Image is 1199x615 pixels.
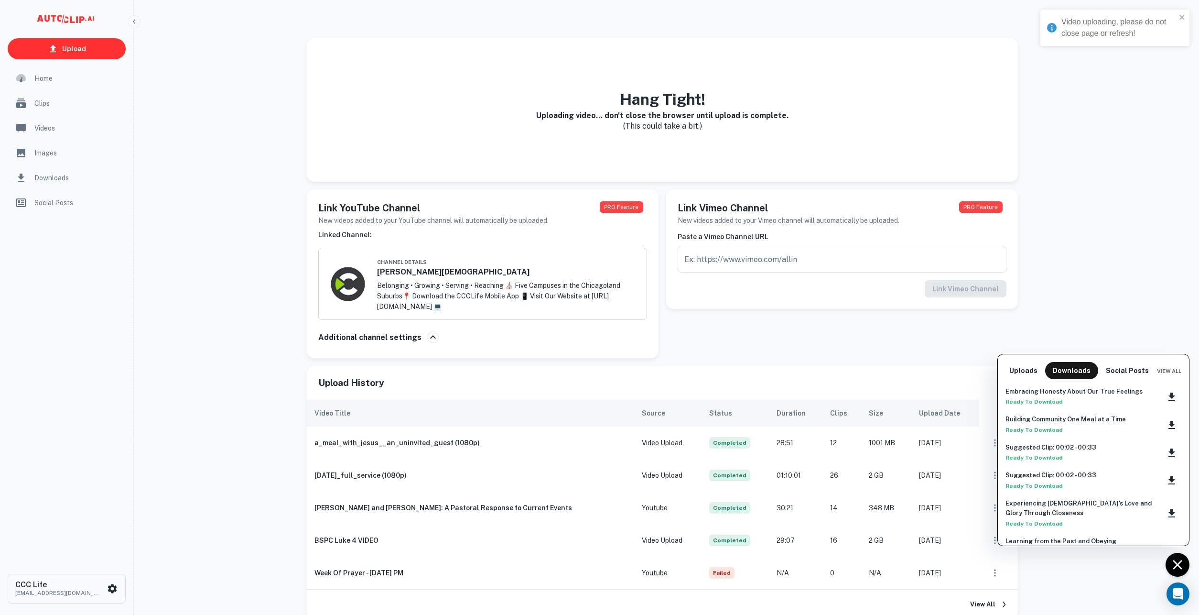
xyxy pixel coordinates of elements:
[1005,387,1143,396] a: Embracing Honesty About Our True Feelings
[1157,366,1181,375] a: View All
[1162,388,1181,406] button: Download clip
[1005,471,1096,480] a: Suggested Clip: 00:02 - 00:33
[1005,520,1063,527] strong: Ready to Download
[1005,499,1155,518] a: Experiencing [DEMOGRAPHIC_DATA]'s Love and Glory Through Closeness
[1005,362,1041,379] button: Uploads
[1162,472,1181,489] button: Download clip
[1102,362,1153,379] button: Social Posts
[1179,13,1186,22] button: close
[1061,16,1176,39] div: Video uploading, please do not close page or refresh!
[1005,415,1126,424] a: Building Community One Meal at a Time
[1005,398,1063,405] strong: Ready to Download
[1005,454,1063,461] strong: Ready to Download
[1045,362,1098,379] button: Downloads
[1162,543,1181,560] button: Download clip
[1157,368,1181,374] span: View All
[1005,443,1096,452] a: Suggested Clip: 00:02 - 00:33
[1162,444,1181,461] button: Download clip
[1005,427,1063,433] strong: Ready to Download
[1162,417,1181,434] button: Download clip
[1005,483,1063,489] strong: Ready to Download
[1005,537,1155,556] a: Learning from the Past and Obeying [DEMOGRAPHIC_DATA]'s Covenant
[1162,505,1181,522] button: Download clip
[1167,582,1189,605] div: Open Intercom Messenger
